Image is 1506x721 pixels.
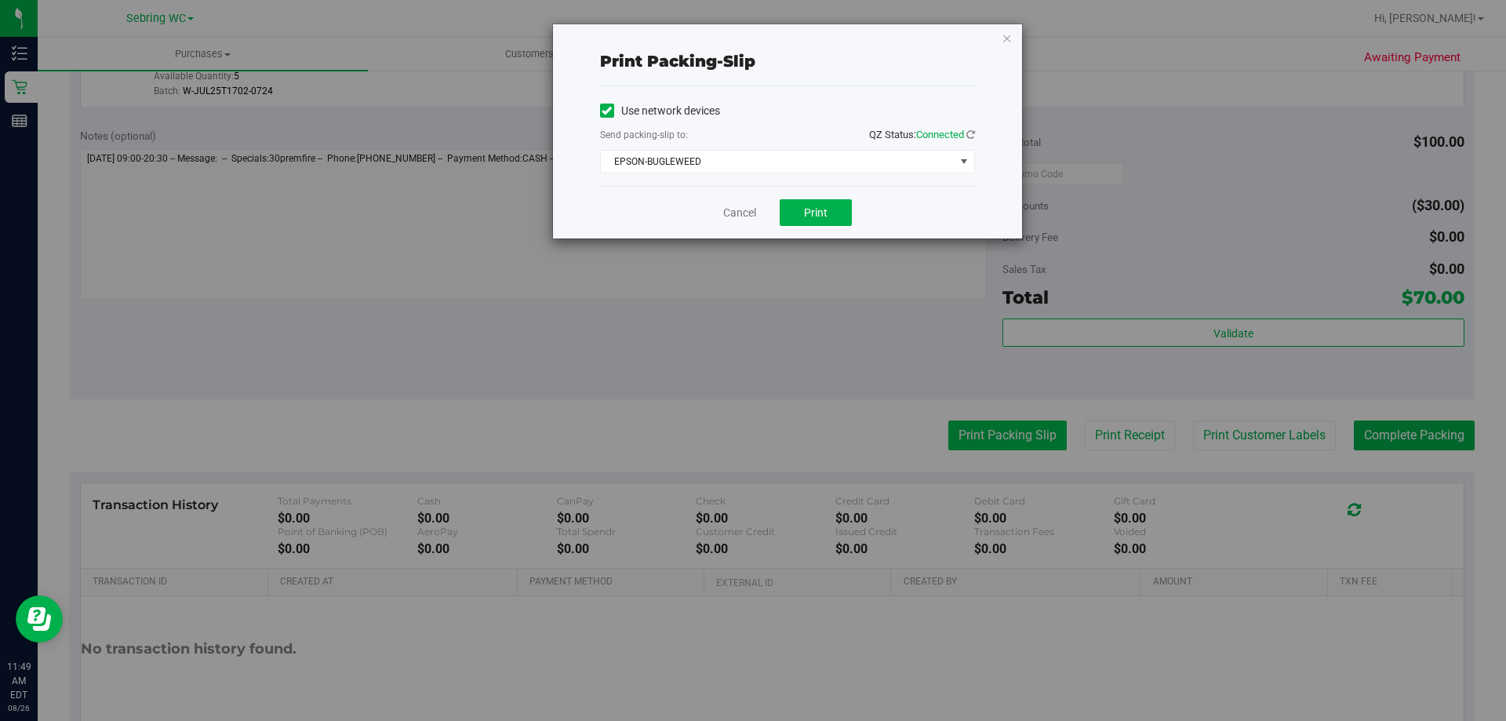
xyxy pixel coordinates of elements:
[723,205,756,221] a: Cancel
[780,199,852,226] button: Print
[954,151,973,173] span: select
[869,129,975,140] span: QZ Status:
[916,129,964,140] span: Connected
[600,103,720,119] label: Use network devices
[601,151,955,173] span: EPSON-BUGLEWEED
[600,128,688,142] label: Send packing-slip to:
[804,206,828,219] span: Print
[16,595,63,643] iframe: Resource center
[600,52,755,71] span: Print packing-slip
